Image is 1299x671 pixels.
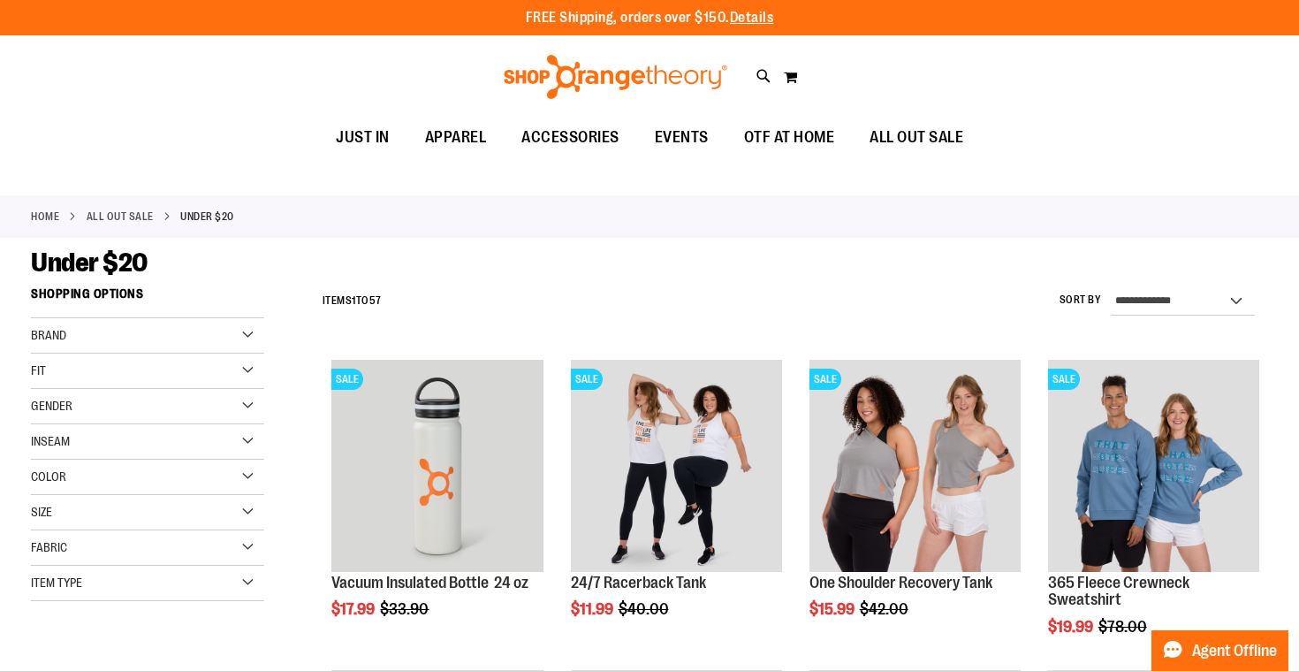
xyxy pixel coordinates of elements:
[331,574,528,591] a: Vacuum Insulated Bottle 24 oz
[331,600,377,618] span: $17.99
[31,328,66,342] span: Brand
[809,600,857,618] span: $15.99
[730,10,774,26] a: Details
[870,118,963,157] span: ALL OUT SALE
[1048,618,1096,636] span: $19.99
[31,576,82,590] span: Item Type
[31,505,52,519] span: Size
[744,118,835,157] span: OTF AT HOME
[352,294,356,307] span: 1
[31,540,67,554] span: Fabric
[323,351,551,663] div: product
[1192,643,1277,660] span: Agent Offline
[31,248,148,278] span: Under $20
[1098,618,1150,636] span: $78.00
[571,360,782,574] a: 24/7 Racerback TankSALE
[31,469,66,484] span: Color
[31,278,264,318] strong: Shopping Options
[331,360,543,574] a: Vacuum Insulated Bottle 24 ozSALE
[860,600,911,618] span: $42.00
[31,399,72,413] span: Gender
[619,600,672,618] span: $40.00
[562,351,791,663] div: product
[809,574,992,591] a: One Shoulder Recovery Tank
[501,55,730,99] img: Shop Orangetheory
[323,287,382,315] h2: Items to
[809,369,841,390] span: SALE
[331,369,363,390] span: SALE
[31,434,70,448] span: Inseam
[180,209,234,225] strong: Under $20
[1048,360,1259,574] a: 365 Fleece Crewneck SweatshirtSALE
[655,118,709,157] span: EVENTS
[571,600,616,618] span: $11.99
[31,209,59,225] a: Home
[31,363,46,377] span: Fit
[369,294,382,307] span: 57
[801,351,1029,663] div: product
[526,8,774,28] p: FREE Shipping, orders over $150.
[1048,369,1080,390] span: SALE
[1151,630,1288,671] button: Agent Offline
[521,118,619,157] span: ACCESSORIES
[571,360,782,571] img: 24/7 Racerback Tank
[809,360,1021,574] a: Main view of One Shoulder Recovery TankSALE
[1048,574,1189,609] a: 365 Fleece Crewneck Sweatshirt
[336,118,390,157] span: JUST IN
[1060,293,1102,308] label: Sort By
[809,360,1021,571] img: Main view of One Shoulder Recovery Tank
[380,600,431,618] span: $33.90
[1048,360,1259,571] img: 365 Fleece Crewneck Sweatshirt
[571,574,706,591] a: 24/7 Racerback Tank
[87,209,154,225] a: ALL OUT SALE
[571,369,603,390] span: SALE
[331,360,543,571] img: Vacuum Insulated Bottle 24 oz
[425,118,487,157] span: APPAREL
